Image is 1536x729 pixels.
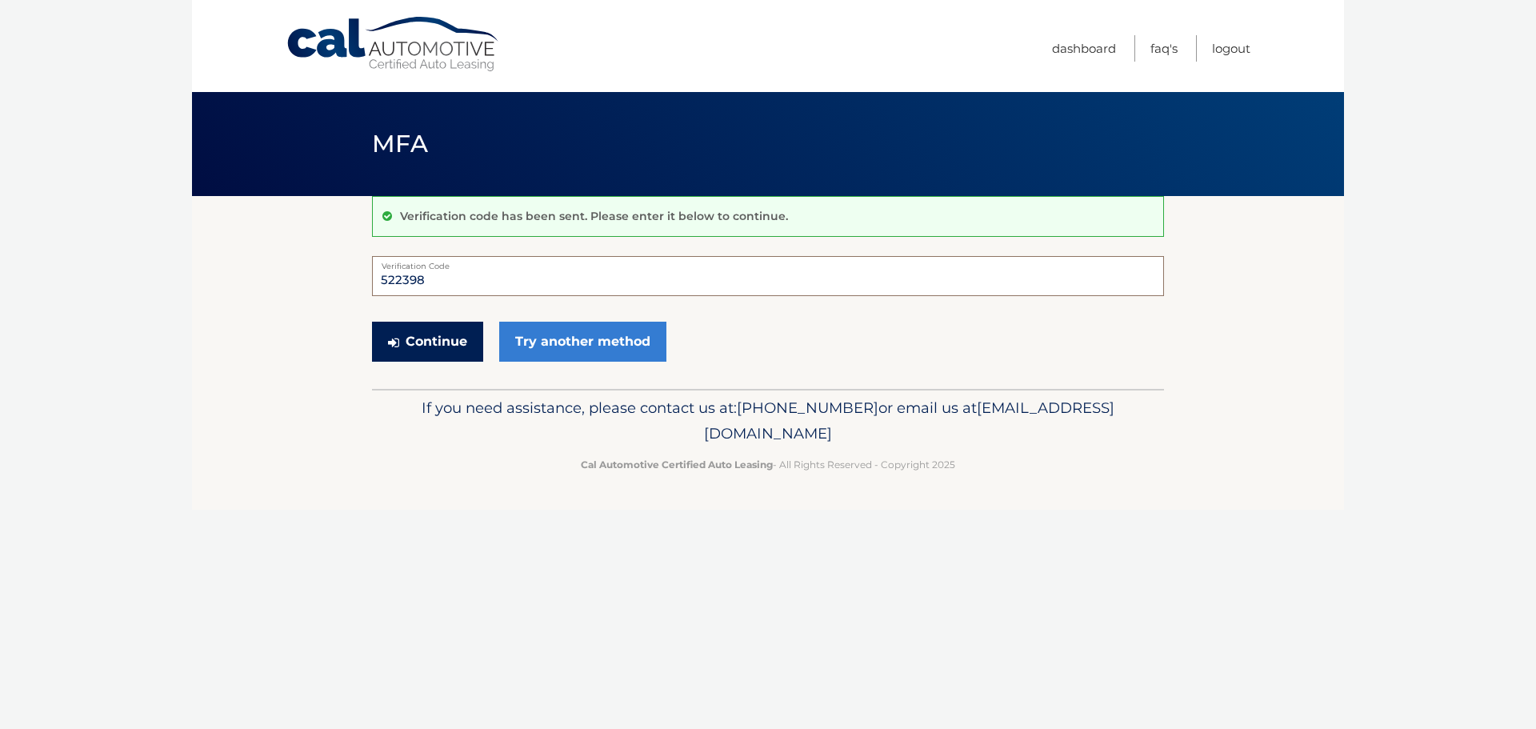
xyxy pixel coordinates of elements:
[372,322,483,362] button: Continue
[372,256,1164,269] label: Verification Code
[1212,35,1250,62] a: Logout
[400,209,788,223] p: Verification code has been sent. Please enter it below to continue.
[499,322,666,362] a: Try another method
[382,395,1154,447] p: If you need assistance, please contact us at: or email us at
[704,399,1114,443] span: [EMAIL_ADDRESS][DOMAIN_NAME]
[372,256,1164,296] input: Verification Code
[737,399,878,417] span: [PHONE_NUMBER]
[1052,35,1116,62] a: Dashboard
[1150,35,1178,62] a: FAQ's
[372,129,428,158] span: MFA
[382,456,1154,473] p: - All Rights Reserved - Copyright 2025
[581,459,773,471] strong: Cal Automotive Certified Auto Leasing
[286,16,502,73] a: Cal Automotive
